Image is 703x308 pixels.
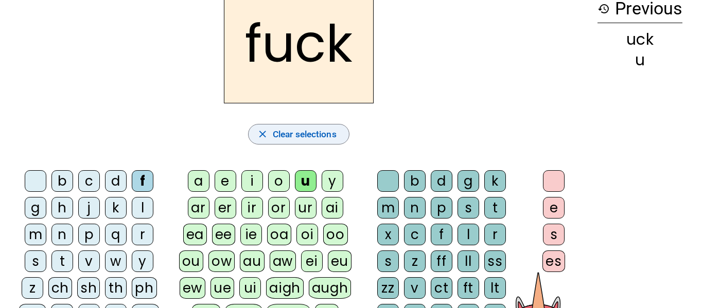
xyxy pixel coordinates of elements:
[51,170,73,192] div: b
[215,197,236,219] div: er
[322,170,343,192] div: y
[248,124,349,144] button: Clear selections
[22,277,43,299] div: z
[484,224,506,245] div: r
[132,197,153,219] div: l
[215,170,236,192] div: e
[105,170,127,192] div: d
[431,170,452,192] div: d
[296,224,318,245] div: oi
[77,277,100,299] div: sh
[266,277,303,299] div: aigh
[105,197,127,219] div: k
[183,224,207,245] div: ea
[240,250,264,272] div: au
[78,250,100,272] div: v
[404,170,426,192] div: b
[431,277,452,299] div: ct
[597,52,682,68] div: u
[241,197,263,219] div: ir
[484,277,506,299] div: lt
[179,250,203,272] div: ou
[597,32,682,47] div: uck
[377,277,399,299] div: zz
[105,250,127,272] div: w
[542,250,565,272] div: es
[404,250,426,272] div: z
[25,224,46,245] div: m
[51,197,73,219] div: h
[309,277,351,299] div: augh
[323,224,347,245] div: oo
[267,224,291,245] div: oa
[458,224,479,245] div: l
[208,250,235,272] div: ow
[431,250,452,272] div: ff
[484,170,506,192] div: k
[180,277,205,299] div: ew
[105,224,127,245] div: q
[295,170,317,192] div: u
[188,170,209,192] div: a
[301,250,323,272] div: ei
[377,197,399,219] div: m
[270,250,296,272] div: aw
[377,224,399,245] div: x
[404,224,426,245] div: c
[268,197,290,219] div: or
[210,277,234,299] div: ue
[105,277,127,299] div: th
[132,224,153,245] div: r
[239,277,261,299] div: ui
[404,277,426,299] div: v
[458,250,479,272] div: ll
[458,197,479,219] div: s
[51,250,73,272] div: t
[458,277,479,299] div: ft
[597,3,610,15] mat-icon: history
[25,197,46,219] div: g
[51,224,73,245] div: n
[484,197,506,219] div: t
[543,224,565,245] div: s
[25,250,46,272] div: s
[78,197,100,219] div: j
[431,197,452,219] div: p
[132,250,153,272] div: y
[295,197,317,219] div: ur
[431,224,452,245] div: f
[328,250,351,272] div: eu
[404,197,426,219] div: n
[377,250,399,272] div: s
[240,224,262,245] div: ie
[273,126,337,142] span: Clear selections
[458,170,479,192] div: g
[132,277,156,299] div: ph
[268,170,290,192] div: o
[241,170,263,192] div: i
[257,129,269,140] mat-icon: close
[212,224,235,245] div: ee
[188,197,209,219] div: ar
[543,197,565,219] div: e
[484,250,506,272] div: ss
[132,170,153,192] div: f
[78,170,100,192] div: c
[322,197,343,219] div: ai
[48,277,72,299] div: ch
[78,224,100,245] div: p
